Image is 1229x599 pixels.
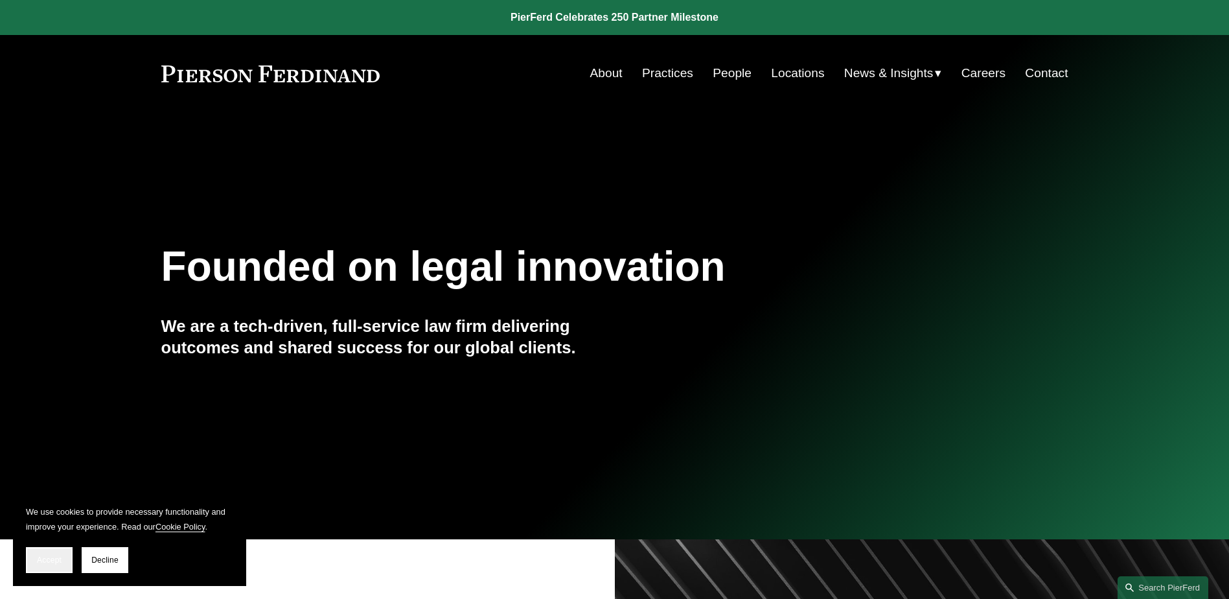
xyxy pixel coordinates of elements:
[844,62,934,85] span: News & Insights
[161,316,615,358] h4: We are a tech-driven, full-service law firm delivering outcomes and shared success for our global...
[713,61,752,86] a: People
[26,547,73,573] button: Accept
[844,61,942,86] a: folder dropdown
[37,556,62,565] span: Accept
[771,61,824,86] a: Locations
[91,556,119,565] span: Decline
[26,504,233,534] p: We use cookies to provide necessary functionality and improve your experience. Read our .
[82,547,128,573] button: Decline
[590,61,623,86] a: About
[13,491,246,586] section: Cookie banner
[1118,576,1208,599] a: Search this site
[161,243,917,290] h1: Founded on legal innovation
[1025,61,1068,86] a: Contact
[155,522,205,532] a: Cookie Policy
[642,61,693,86] a: Practices
[961,61,1005,86] a: Careers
